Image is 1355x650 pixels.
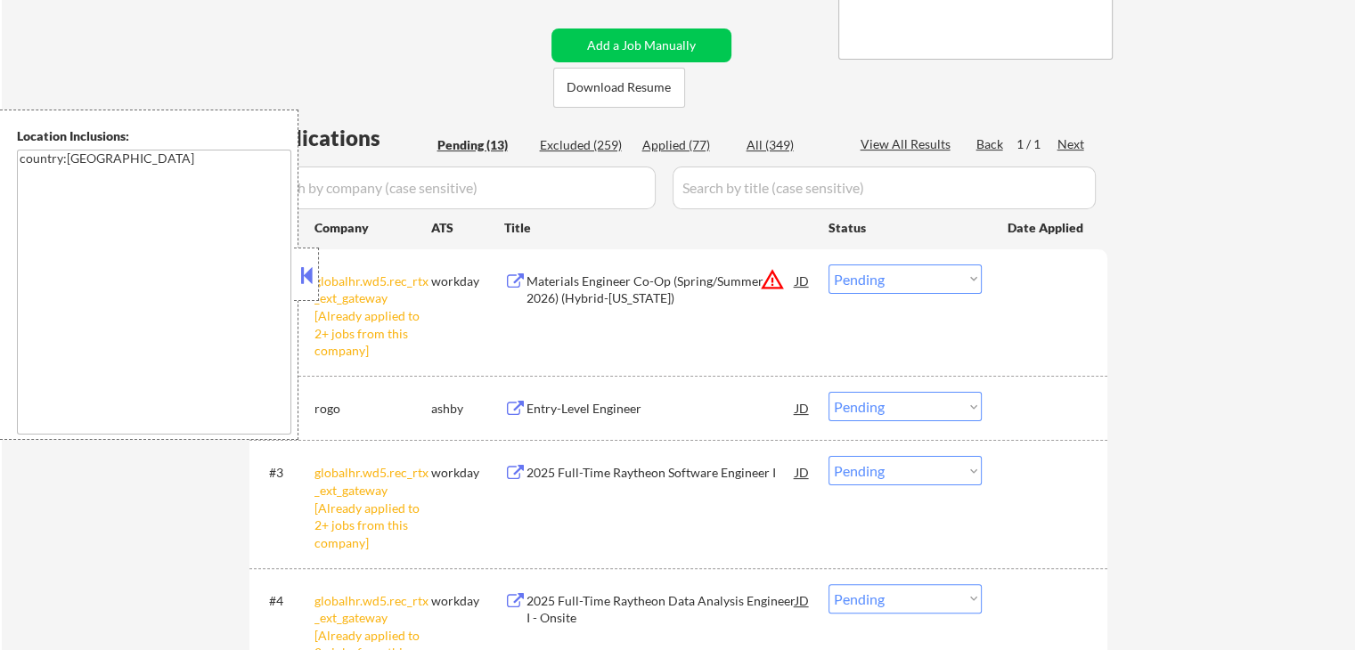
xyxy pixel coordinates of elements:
[437,136,526,154] div: Pending (13)
[794,456,812,488] div: JD
[1016,135,1057,153] div: 1 / 1
[540,136,629,154] div: Excluded (259)
[314,400,431,418] div: rogo
[255,167,656,209] input: Search by company (case sensitive)
[269,592,300,610] div: #4
[431,272,504,290] div: workday
[526,464,796,482] div: 2025 Full-Time Raytheon Software Engineer I
[861,135,956,153] div: View All Results
[526,272,796,307] div: Materials Engineer Co-Op (Spring/Summer 2026) (Hybrid-[US_STATE])
[551,28,731,62] button: Add a Job Manually
[553,68,685,108] button: Download Resume
[642,136,731,154] div: Applied (77)
[760,267,785,292] button: warning_amber
[673,167,1096,209] input: Search by title (case sensitive)
[269,464,300,482] div: #3
[314,464,431,551] div: globalhr.wd5.rec_rtx_ext_gateway [Already applied to 2+ jobs from this company]
[504,219,812,237] div: Title
[794,392,812,424] div: JD
[526,400,796,418] div: Entry-Level Engineer
[794,264,812,297] div: JD
[314,272,431,360] div: globalhr.wd5.rec_rtx_ext_gateway [Already applied to 2+ jobs from this company]
[526,592,796,627] div: 2025 Full-Time Raytheon Data Analysis Engineer I - Onsite
[431,400,504,418] div: ashby
[794,584,812,616] div: JD
[976,135,1005,153] div: Back
[829,211,982,243] div: Status
[314,219,431,237] div: Company
[255,127,431,149] div: Applications
[1057,135,1086,153] div: Next
[431,219,504,237] div: ATS
[431,464,504,482] div: workday
[1008,219,1086,237] div: Date Applied
[747,136,836,154] div: All (349)
[17,127,291,145] div: Location Inclusions:
[431,592,504,610] div: workday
